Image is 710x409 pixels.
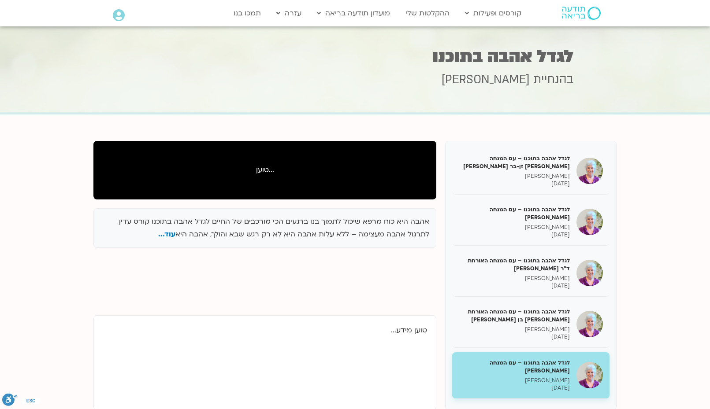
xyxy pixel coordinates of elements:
p: [PERSON_NAME] [459,275,570,282]
h5: לגדל אהבה בתוכנו – עם המנחה האורחת ד"ר [PERSON_NAME] [459,257,570,273]
span: [PERSON_NAME] [442,72,530,88]
h5: לגדל אהבה בתוכנו – עם המנחה [PERSON_NAME] [459,206,570,221]
p: [PERSON_NAME] [459,224,570,231]
h5: לגדל אהבה בתוכנו – עם המנחה [PERSON_NAME] זן-בר [PERSON_NAME] [459,155,570,170]
a: קורסים ופעילות [461,5,526,22]
h5: לגדל אהבה בתוכנו – עם המנחה [PERSON_NAME] [459,359,570,375]
p: אהבה היא כוח מרפא שיכול לתמוך בנו ברגעים הכי מורכבים של החיים לגדל אהבה בתוכנו קורס עדין לתרגול א... [100,215,429,241]
p: [DATE] [459,180,570,188]
h1: לגדל אהבה בתוכנו [137,48,573,65]
p: [PERSON_NAME] [459,173,570,180]
img: לגדל אהבה בתוכנו – עם המנחה האורחת צילה זן-בר צור [576,158,603,184]
p: [PERSON_NAME] [459,326,570,333]
p: [PERSON_NAME] [459,377,570,384]
img: לגדל אהבה בתוכנו – עם המנחה האורח בן קמינסקי [576,362,603,388]
p: [DATE] [459,282,570,290]
a: עזרה [272,5,306,22]
img: לגדל אהבה בתוכנו – עם המנחה האורחת ד"ר נועה אלבלדה [576,260,603,286]
h5: לגדל אהבה בתוכנו – עם המנחה האורחת [PERSON_NAME] בן [PERSON_NAME] [459,308,570,324]
img: לגדל אהבה בתוכנו – עם המנחה האורח ענבר בר קמה [576,209,603,235]
span: בהנחיית [533,72,573,88]
p: [DATE] [459,384,570,392]
a: ההקלטות שלי [401,5,454,22]
p: טוען מידע... [103,324,427,336]
p: [DATE] [459,231,570,239]
p: [DATE] [459,333,570,341]
span: עוד... [158,229,175,239]
a: מועדון תודעה בריאה [312,5,394,22]
img: לגדל אהבה בתוכנו – עם המנחה האורחת שאנייה כהן בן חיים [576,311,603,337]
a: תמכו בנו [229,5,265,22]
img: תודעה בריאה [562,7,601,20]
